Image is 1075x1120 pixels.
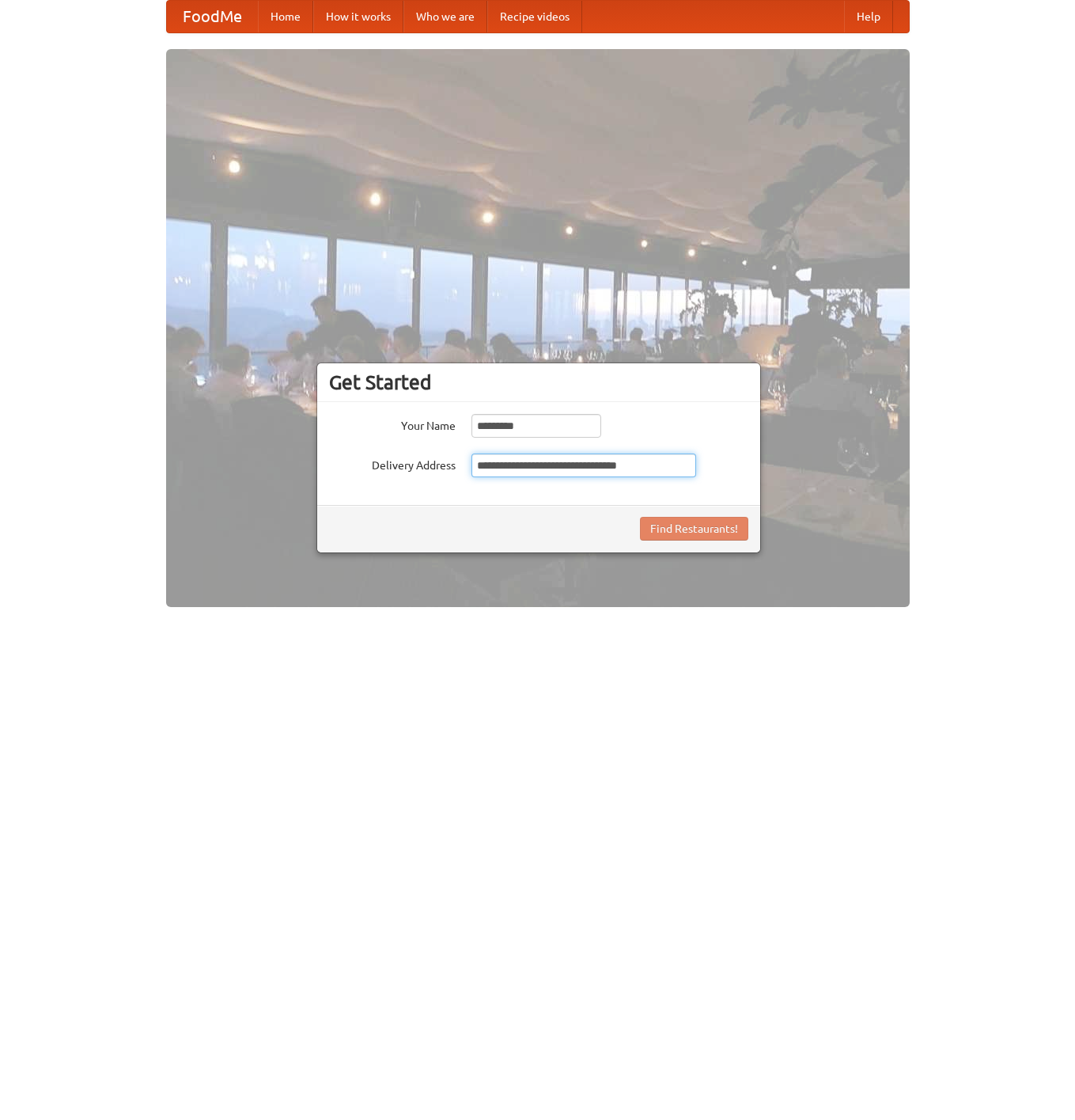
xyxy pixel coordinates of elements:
[403,1,487,32] a: Who we are
[329,370,748,394] h3: Get Started
[844,1,893,32] a: Help
[167,1,258,32] a: FoodMe
[258,1,313,32] a: Home
[313,1,403,32] a: How it works
[329,454,456,473] label: Delivery Address
[487,1,582,32] a: Recipe videos
[640,517,748,541] button: Find Restaurants!
[329,414,456,434] label: Your Name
